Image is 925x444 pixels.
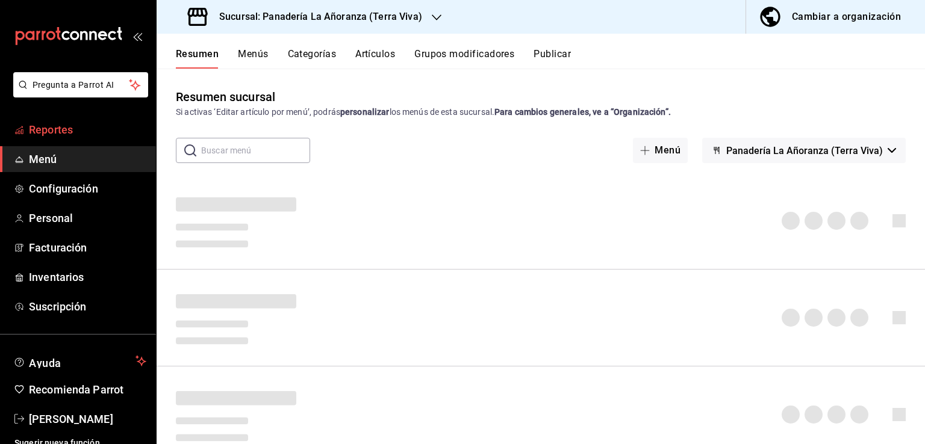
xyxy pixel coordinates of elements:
[29,239,146,256] span: Facturación
[288,48,337,69] button: Categorías
[792,8,901,25] div: Cambiar a organización
[29,381,146,398] span: Recomienda Parrot
[29,180,146,197] span: Configuración
[340,107,390,117] strong: personalizar
[176,106,906,119] div: Si activas ‘Editar artículo por menú’, podrás los menús de esta sucursal.
[29,411,146,427] span: [PERSON_NAME]
[414,48,514,69] button: Grupos modificadores
[176,48,219,69] button: Resumen
[8,87,148,100] a: Pregunta a Parrot AI
[132,31,142,41] button: open_drawer_menu
[29,122,146,138] span: Reportes
[534,48,571,69] button: Publicar
[726,145,883,156] span: Panadería La Añoranza (Terra Viva)
[494,107,671,117] strong: Para cambios generales, ve a “Organización”.
[29,298,146,315] span: Suscripción
[238,48,268,69] button: Menús
[355,48,395,69] button: Artículos
[33,79,129,91] span: Pregunta a Parrot AI
[201,138,310,162] input: Buscar menú
[29,354,131,368] span: Ayuda
[13,72,148,97] button: Pregunta a Parrot AI
[210,10,422,24] h3: Sucursal: Panadería La Añoranza (Terra Viva)
[176,88,275,106] div: Resumen sucursal
[29,210,146,226] span: Personal
[176,48,925,69] div: navigation tabs
[702,138,906,163] button: Panadería La Añoranza (Terra Viva)
[29,151,146,167] span: Menú
[633,138,688,163] button: Menú
[29,269,146,285] span: Inventarios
